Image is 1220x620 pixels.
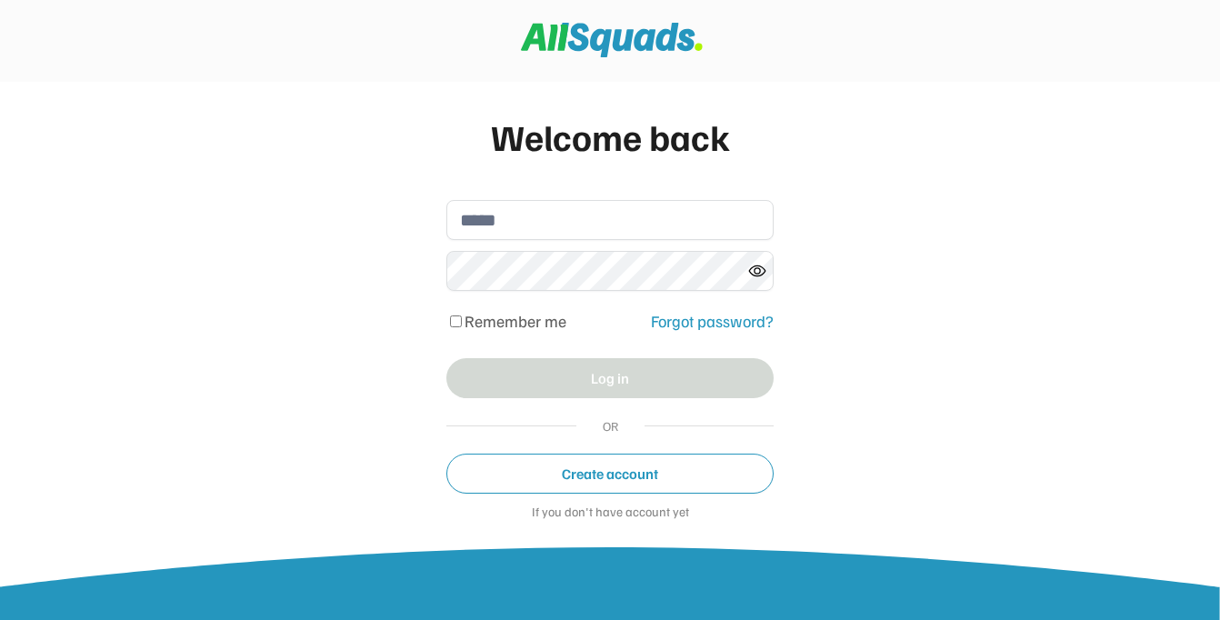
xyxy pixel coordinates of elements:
[446,109,774,164] div: Welcome back
[521,23,703,57] img: Squad%20Logo.svg
[446,454,774,494] button: Create account
[446,505,774,523] div: If you don't have account yet
[465,311,566,331] label: Remember me
[595,416,626,435] div: OR
[651,309,774,334] div: Forgot password?
[446,358,774,398] button: Log in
